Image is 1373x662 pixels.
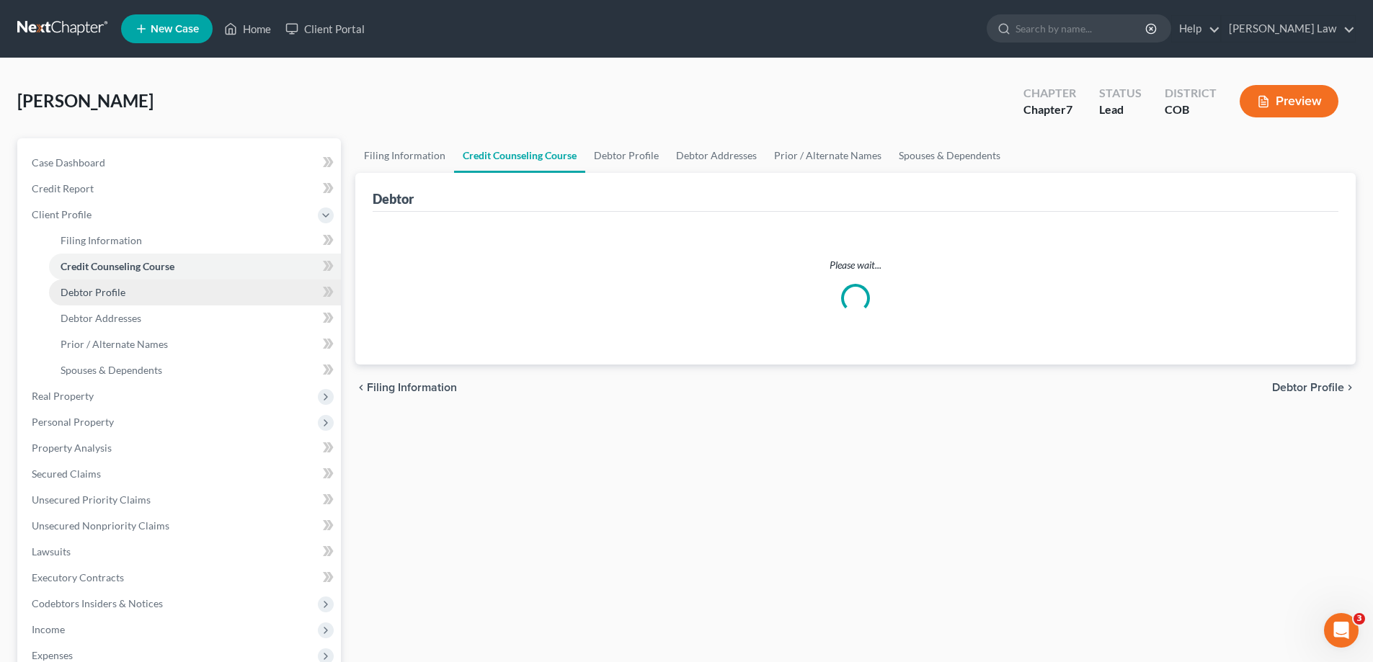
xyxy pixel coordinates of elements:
[890,138,1009,173] a: Spouses & Dependents
[1272,382,1356,393] button: Debtor Profile chevron_right
[20,150,341,176] a: Case Dashboard
[1172,16,1220,42] a: Help
[1240,85,1338,117] button: Preview
[20,539,341,565] a: Lawsuits
[61,260,174,272] span: Credit Counseling Course
[61,364,162,376] span: Spouses & Dependents
[32,208,92,220] span: Client Profile
[32,493,151,506] span: Unsecured Priority Claims
[1099,102,1142,118] div: Lead
[278,16,372,42] a: Client Portal
[49,279,341,305] a: Debtor Profile
[454,138,585,173] a: Credit Counseling Course
[17,90,154,111] span: [PERSON_NAME]
[1344,382,1356,393] i: chevron_right
[32,597,163,609] span: Codebtors Insiders & Notices
[1222,16,1355,42] a: [PERSON_NAME] Law
[1016,15,1147,42] input: Search by name...
[49,305,341,331] a: Debtor Addresses
[20,487,341,513] a: Unsecured Priority Claims
[32,519,169,532] span: Unsecured Nonpriority Claims
[1099,85,1142,102] div: Status
[32,182,94,194] span: Credit Report
[1324,613,1359,648] iframe: Intercom live chat
[1066,102,1072,116] span: 7
[355,382,457,393] button: chevron_left Filing Information
[355,138,454,173] a: Filing Information
[1023,85,1076,102] div: Chapter
[367,382,457,393] span: Filing Information
[49,357,341,383] a: Spouses & Dependents
[61,338,168,350] span: Prior / Alternate Names
[61,312,141,324] span: Debtor Addresses
[1023,102,1076,118] div: Chapter
[32,623,65,635] span: Income
[585,138,667,173] a: Debtor Profile
[217,16,278,42] a: Home
[384,258,1327,272] p: Please wait...
[355,382,367,393] i: chevron_left
[20,176,341,202] a: Credit Report
[1272,382,1344,393] span: Debtor Profile
[61,286,125,298] span: Debtor Profile
[32,468,101,480] span: Secured Claims
[20,435,341,461] a: Property Analysis
[49,254,341,279] a: Credit Counseling Course
[1165,85,1217,102] div: District
[20,513,341,539] a: Unsecured Nonpriority Claims
[1165,102,1217,118] div: COB
[32,649,73,661] span: Expenses
[49,331,341,357] a: Prior / Alternate Names
[32,390,94,402] span: Real Property
[61,234,142,246] span: Filing Information
[49,228,341,254] a: Filing Information
[32,156,105,169] span: Case Dashboard
[20,565,341,591] a: Executory Contracts
[765,138,890,173] a: Prior / Alternate Names
[32,545,71,558] span: Lawsuits
[32,416,114,428] span: Personal Property
[32,442,112,454] span: Property Analysis
[1354,613,1365,625] span: 3
[667,138,765,173] a: Debtor Addresses
[373,190,414,207] div: Debtor
[20,461,341,487] a: Secured Claims
[32,571,124,583] span: Executory Contracts
[151,24,199,35] span: New Case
